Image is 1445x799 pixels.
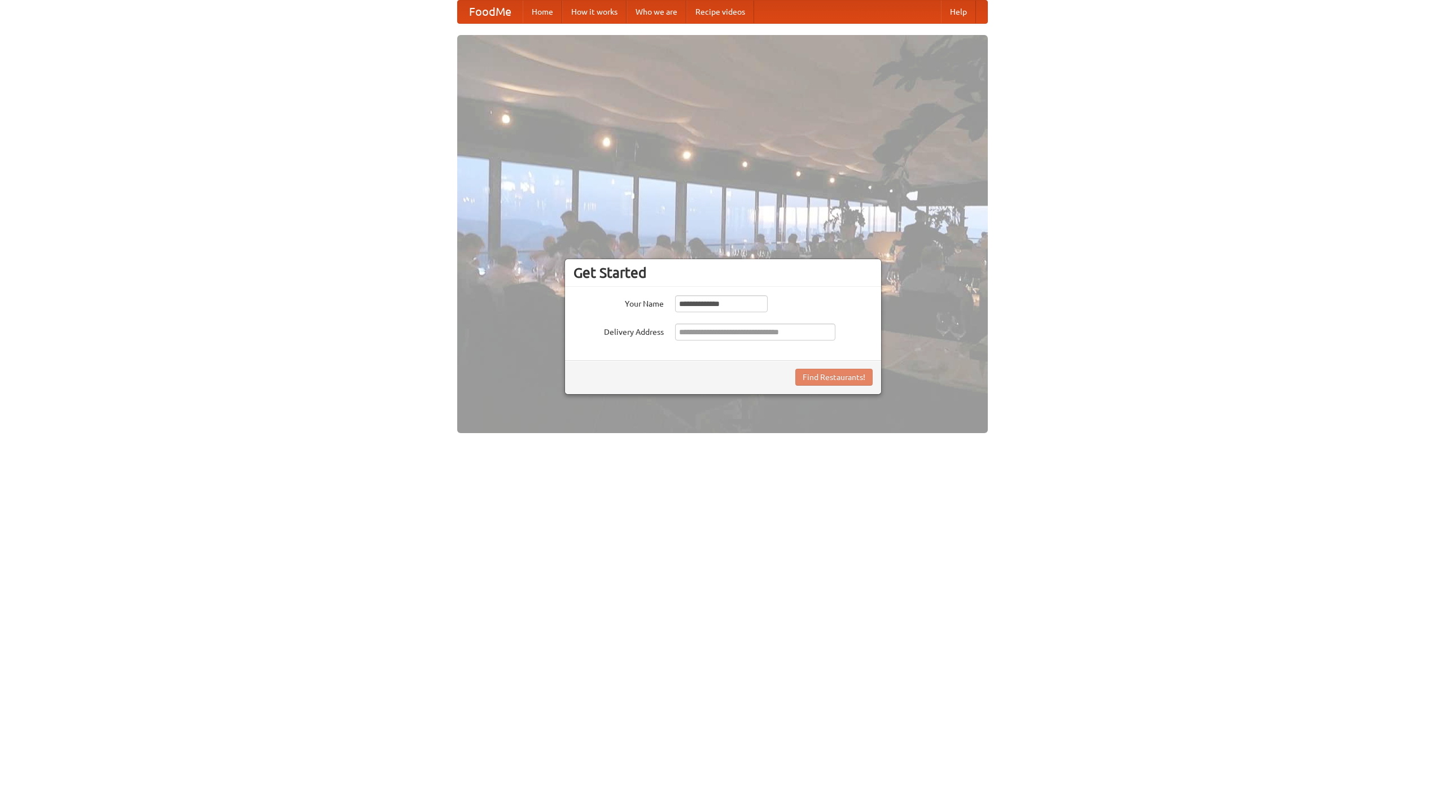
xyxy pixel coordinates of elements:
a: How it works [562,1,627,23]
a: Home [523,1,562,23]
button: Find Restaurants! [795,369,873,386]
a: Recipe videos [686,1,754,23]
h3: Get Started [573,264,873,281]
label: Delivery Address [573,324,664,338]
a: Help [941,1,976,23]
label: Your Name [573,295,664,309]
a: FoodMe [458,1,523,23]
a: Who we are [627,1,686,23]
